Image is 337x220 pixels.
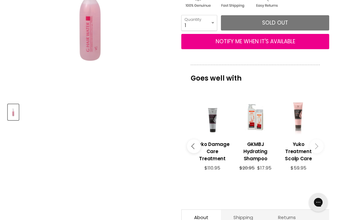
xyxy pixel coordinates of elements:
div: Product thumbnails [7,102,174,120]
a: View product:Yuko Treatment Scalp Care [280,136,317,165]
span: $59.95 [291,165,306,171]
button: NOTIFY ME WHEN IT'S AVAILABLE [181,34,329,49]
span: $110.95 [204,165,220,171]
img: Yuko G Hair Water [8,105,18,119]
button: Sold out [221,15,329,31]
a: View product:Yuko Damage Care Treatment [194,136,231,165]
span: $20.95 [239,165,255,171]
h3: Yuko Treatment Scalp Care [280,141,317,162]
h3: GKMBJ Hydrating Shampoo [237,141,274,162]
span: $17.95 [257,165,271,171]
select: Quantity [181,15,217,30]
iframe: Gorgias live chat messenger [306,191,331,214]
h3: Yuko Damage Care Treatment [194,141,231,162]
p: Goes well with [191,65,320,85]
span: Sold out [262,19,288,26]
a: View product:GKMBJ Hydrating Shampoo [237,136,274,165]
button: Yuko G Hair Water [8,104,19,120]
